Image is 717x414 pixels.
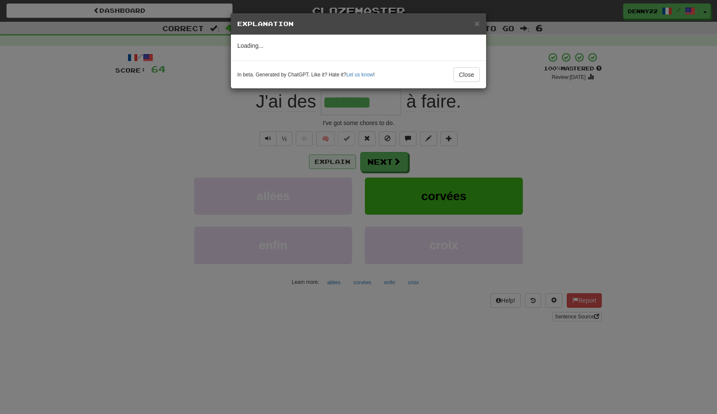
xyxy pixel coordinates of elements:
small: In beta. Generated by ChatGPT. Like it? Hate it? ! [237,71,375,79]
button: Close [475,19,480,28]
a: Let us know [346,72,373,78]
span: × [475,18,480,28]
button: Close [453,67,480,82]
h5: Explanation [237,20,480,28]
p: Loading... [237,41,480,50]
